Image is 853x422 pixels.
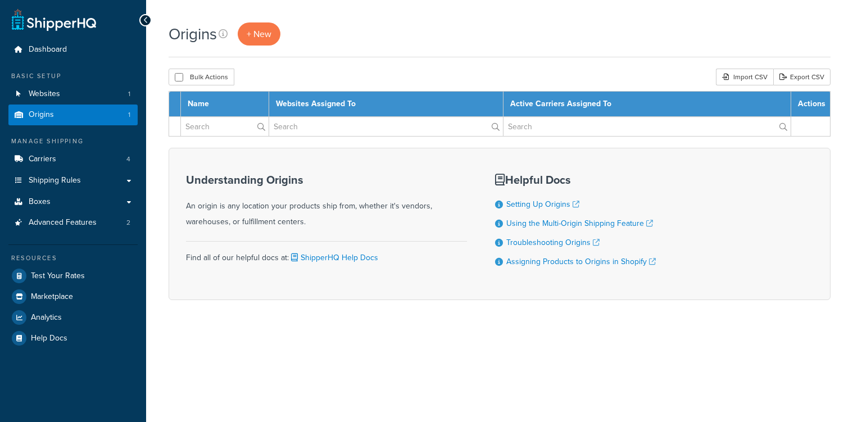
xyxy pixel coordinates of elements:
div: Import CSV [716,69,773,85]
div: An origin is any location your products ship from, whether it's vendors, warehouses, or fulfillme... [186,174,467,230]
button: Bulk Actions [169,69,234,85]
span: Help Docs [31,334,67,343]
input: Search [503,117,791,136]
th: Name [181,92,269,117]
li: Websites [8,84,138,105]
a: Export CSV [773,69,831,85]
a: Troubleshooting Origins [506,237,600,248]
a: Setting Up Origins [506,198,579,210]
a: Advanced Features 2 [8,212,138,233]
span: Advanced Features [29,218,97,228]
th: Websites Assigned To [269,92,503,117]
span: Boxes [29,197,51,207]
a: Origins 1 [8,105,138,125]
a: Test Your Rates [8,266,138,286]
input: Search [269,117,503,136]
span: Test Your Rates [31,271,85,281]
span: Marketplace [31,292,73,302]
a: Assigning Products to Origins in Shopify [506,256,656,267]
span: Origins [29,110,54,120]
a: ShipperHQ Home [12,8,96,31]
span: Analytics [31,313,62,323]
span: + New [247,28,271,40]
span: Carriers [29,155,56,164]
span: 1 [128,89,130,99]
span: 4 [126,155,130,164]
h3: Understanding Origins [186,174,467,186]
li: Advanced Features [8,212,138,233]
li: Carriers [8,149,138,170]
a: Using the Multi-Origin Shipping Feature [506,217,653,229]
a: Dashboard [8,39,138,60]
li: Origins [8,105,138,125]
a: Websites 1 [8,84,138,105]
a: Help Docs [8,328,138,348]
a: ShipperHQ Help Docs [289,252,378,264]
span: Shipping Rules [29,176,81,185]
div: Manage Shipping [8,137,138,146]
span: 2 [126,218,130,228]
th: Active Carriers Assigned To [503,92,791,117]
h3: Helpful Docs [495,174,656,186]
a: + New [238,22,280,46]
a: Carriers 4 [8,149,138,170]
a: Analytics [8,307,138,328]
a: Shipping Rules [8,170,138,191]
th: Actions [791,92,831,117]
div: Basic Setup [8,71,138,81]
span: Dashboard [29,45,67,55]
a: Marketplace [8,287,138,307]
div: Resources [8,253,138,263]
span: 1 [128,110,130,120]
span: Websites [29,89,60,99]
h1: Origins [169,23,217,45]
a: Boxes [8,192,138,212]
input: Search [181,117,269,136]
div: Find all of our helpful docs at: [186,241,467,266]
